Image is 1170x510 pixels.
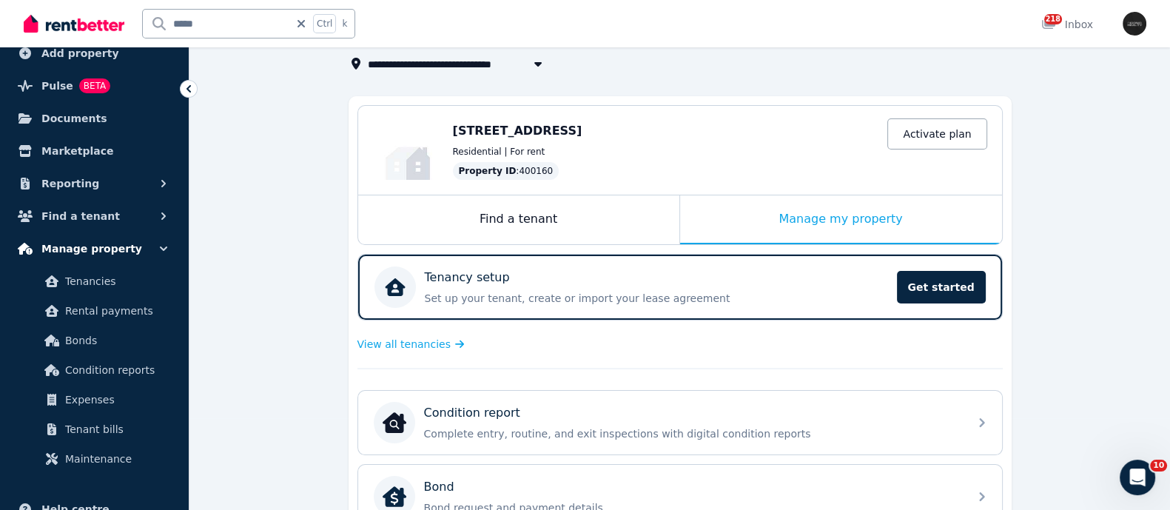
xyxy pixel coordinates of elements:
[358,195,679,244] div: Find a tenant
[41,44,119,62] span: Add property
[41,77,73,95] span: Pulse
[453,124,582,138] span: [STREET_ADDRESS]
[680,195,1002,244] div: Manage my property
[453,162,559,180] div: : 400160
[12,201,177,231] button: Find a tenant
[24,13,124,35] img: RentBetter
[12,136,177,166] a: Marketplace
[358,255,1002,320] a: Tenancy setupSet up your tenant, create or import your lease agreementGet started
[18,326,171,355] a: Bonds
[18,444,171,474] a: Maintenance
[424,404,520,422] p: Condition report
[425,291,888,306] p: Set up your tenant, create or import your lease agreement
[18,296,171,326] a: Rental payments
[65,302,165,320] span: Rental payments
[65,361,165,379] span: Condition reports
[313,14,336,33] span: Ctrl
[12,169,177,198] button: Reporting
[1120,460,1155,495] iframe: Intercom live chat
[65,450,165,468] span: Maintenance
[18,266,171,296] a: Tenancies
[897,271,986,303] span: Get started
[18,355,171,385] a: Condition reports
[65,332,165,349] span: Bonds
[65,420,165,438] span: Tenant bills
[383,485,406,509] img: Bond
[12,104,177,133] a: Documents
[383,411,406,434] img: Condition report
[1041,17,1093,32] div: Inbox
[41,142,113,160] span: Marketplace
[1150,460,1167,472] span: 10
[65,391,165,409] span: Expenses
[424,478,454,496] p: Bond
[79,78,110,93] span: BETA
[41,110,107,127] span: Documents
[342,18,347,30] span: k
[18,385,171,415] a: Expenses
[453,146,545,158] span: Residential | For rent
[41,207,120,225] span: Find a tenant
[65,272,165,290] span: Tenancies
[357,337,451,352] span: View all tenancies
[358,391,1002,454] a: Condition reportCondition reportComplete entry, routine, and exit inspections with digital condit...
[1123,12,1146,36] img: Iconic Realty Pty Ltd
[18,415,171,444] a: Tenant bills
[459,165,517,177] span: Property ID
[357,337,465,352] a: View all tenancies
[887,118,986,150] a: Activate plan
[41,175,99,192] span: Reporting
[12,234,177,264] button: Manage property
[12,38,177,68] a: Add property
[41,240,142,258] span: Manage property
[425,269,510,286] p: Tenancy setup
[12,71,177,101] a: PulseBETA
[424,426,960,441] p: Complete entry, routine, and exit inspections with digital condition reports
[1044,14,1062,24] span: 218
